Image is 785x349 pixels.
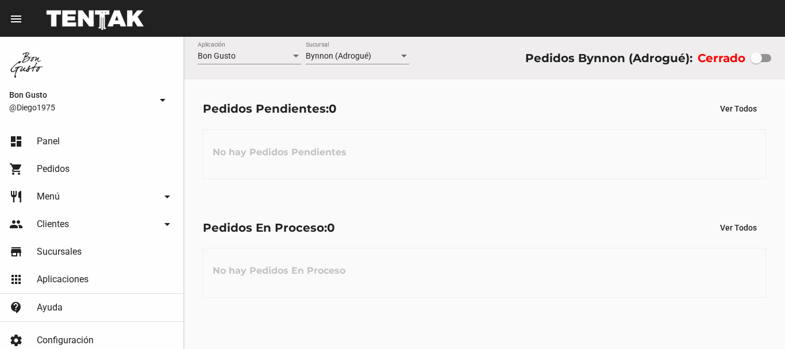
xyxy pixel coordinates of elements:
[9,245,23,259] mat-icon: store
[203,99,337,118] div: Pedidos Pendientes:
[37,335,94,346] span: Configuración
[203,254,355,288] h3: No hay Pedidos En Proceso
[9,162,23,176] mat-icon: shopping_cart
[327,221,335,235] span: 0
[9,190,23,204] mat-icon: restaurant
[711,98,766,119] button: Ver Todos
[9,301,23,315] mat-icon: contact_support
[306,51,371,60] span: Bynnon (Adrogué)
[9,102,151,113] span: @Diego1975
[203,135,356,170] h3: No hay Pedidos Pendientes
[9,135,23,148] mat-icon: dashboard
[160,190,174,204] mat-icon: arrow_drop_down
[37,163,70,175] span: Pedidos
[9,88,151,102] span: Bon Gusto
[9,46,46,83] img: 8570adf9-ca52-4367-b116-ae09c64cf26e.jpg
[37,136,60,147] span: Panel
[37,218,69,230] span: Clientes
[37,246,82,258] span: Sucursales
[711,217,766,238] button: Ver Todos
[720,104,757,113] span: Ver Todos
[698,49,745,67] label: Cerrado
[329,102,337,116] span: 0
[160,217,174,231] mat-icon: arrow_drop_down
[720,223,757,232] span: Ver Todos
[9,273,23,286] mat-icon: apps
[203,218,335,237] div: Pedidos En Proceso:
[9,333,23,347] mat-icon: settings
[37,302,63,313] span: Ayuda
[198,51,236,60] span: Bon Gusto
[9,12,23,26] mat-icon: menu
[37,274,88,285] span: Aplicaciones
[525,49,692,67] div: Pedidos Bynnon (Adrogué):
[156,93,170,107] mat-icon: arrow_drop_down
[9,217,23,231] mat-icon: people
[37,191,60,202] span: Menú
